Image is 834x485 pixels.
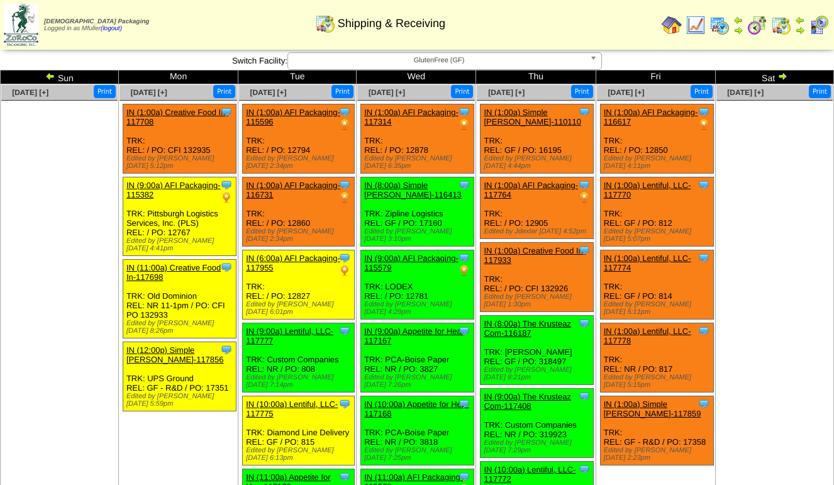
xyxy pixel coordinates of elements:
[571,85,593,98] button: Print
[578,317,591,330] img: Tooltip
[727,88,764,97] span: [DATE] [+]
[777,71,787,81] img: arrowright.gif
[123,260,236,338] div: TRK: Old Dominion REL: NR 11-1pm / PO: CFI PO 132933
[698,398,710,410] img: Tooltip
[795,15,805,25] img: arrowleft.gif
[220,261,233,274] img: Tooltip
[338,264,351,277] img: PO
[364,399,469,418] a: IN (10:00a) Appetite for Hea-117168
[733,25,743,35] img: arrowright.gif
[361,177,474,247] div: TRK: Zipline Logistics REL: GF / PO: 17160
[357,70,476,84] td: Wed
[709,15,730,35] img: calendarprod.gif
[484,246,586,265] a: IN (1:00a) Creative Food In-117933
[331,85,353,98] button: Print
[458,264,470,277] img: PO
[361,323,474,393] div: TRK: PCA-Boise Paper REL: NR / PO: 3827
[604,108,698,126] a: IN (1:00a) AFI Packaging-116617
[246,181,340,199] a: IN (1:00a) AFI Packaging-116731
[484,319,571,338] a: IN (8:00a) The Krusteaz Com-116187
[123,342,236,411] div: TRK: UPS Ground REL: GF - R&D / PO: 17351
[361,396,474,465] div: TRK: PCA-Boise Paper REL: NR / PO: 3818
[123,104,236,174] div: TRK: REL: / PO: CFI 132935
[481,316,594,385] div: TRK: [PERSON_NAME] REL: GF / PO: 318497
[484,465,575,484] a: IN (10:00a) Lentiful, LLC-117772
[126,320,236,335] div: Edited by [PERSON_NAME] [DATE] 8:26pm
[126,393,236,408] div: Edited by [PERSON_NAME] [DATE] 5:59pm
[698,252,710,264] img: Tooltip
[243,396,355,465] div: TRK: Diamond Line Delivery REL: GF / PO: 815
[338,398,351,410] img: Tooltip
[101,25,122,32] a: (logout)
[364,447,474,462] div: Edited by [PERSON_NAME] [DATE] 7:25pm
[608,88,645,97] span: [DATE] [+]
[484,181,578,199] a: IN (1:00a) AFI Packaging-117764
[238,70,357,84] td: Tue
[213,85,235,98] button: Print
[315,13,335,33] img: calendarinout.gif
[126,263,221,282] a: IN (11:00a) Creative Food In-117698
[220,343,233,356] img: Tooltip
[458,471,470,483] img: Tooltip
[686,15,706,35] img: line_graph.gif
[243,323,355,393] div: TRK: Custom Companies REL: NR / PO: 808
[369,88,405,97] a: [DATE] [+]
[1,70,119,84] td: Sun
[733,15,743,25] img: arrowleft.gif
[243,250,355,320] div: TRK: REL: / PO: 12827
[481,104,594,174] div: TRK: REL: GF / PO: 16195
[246,228,354,243] div: Edited by [PERSON_NAME] [DATE] 2:34pm
[698,106,710,118] img: Tooltip
[250,88,286,97] a: [DATE] [+]
[578,179,591,191] img: Tooltip
[126,345,224,364] a: IN (12:00p) Simple [PERSON_NAME]-117856
[809,85,831,98] button: Print
[578,463,591,476] img: Tooltip
[596,70,715,84] td: Fri
[44,18,149,25] span: [DEMOGRAPHIC_DATA] Packaging
[338,325,351,337] img: Tooltip
[604,181,691,199] a: IN (1:00a) Lentiful, LLC-117770
[771,15,791,35] img: calendarinout.gif
[604,155,713,170] div: Edited by [PERSON_NAME] [DATE] 4:11pm
[716,70,834,84] td: Sat
[604,399,701,418] a: IN (1:00a) Simple [PERSON_NAME]-117859
[458,179,470,191] img: Tooltip
[338,191,351,204] img: PO
[795,25,805,35] img: arrowright.gif
[338,471,351,483] img: Tooltip
[126,155,236,170] div: Edited by [PERSON_NAME] [DATE] 5:12pm
[578,106,591,118] img: Tooltip
[338,179,351,191] img: Tooltip
[484,439,593,454] div: Edited by [PERSON_NAME] [DATE] 7:29pm
[604,374,713,389] div: Edited by [PERSON_NAME] [DATE] 5:15pm
[220,191,233,204] img: PO
[364,228,474,243] div: Edited by [PERSON_NAME] [DATE] 3:10pm
[578,244,591,257] img: Tooltip
[364,326,464,345] a: IN (9:00a) Appetite for Hea-117167
[246,399,338,418] a: IN (10:00a) Lentiful, LLC-117775
[698,118,710,131] img: PO
[481,177,594,239] div: TRK: REL: / PO: 12905
[578,191,591,204] img: PO
[338,17,445,30] span: Shipping & Receiving
[123,177,236,256] div: TRK: Pittsburgh Logistics Services, Inc. (PLS) REL: / PO: 12767
[94,85,116,98] button: Print
[481,243,594,312] div: TRK: REL: / PO: CFI 132926
[604,228,713,243] div: Edited by [PERSON_NAME] [DATE] 5:07pm
[488,88,525,97] span: [DATE] [+]
[44,18,149,32] span: Logged in as Mfuller
[691,85,713,98] button: Print
[809,15,829,35] img: calendarcustomer.gif
[118,70,238,84] td: Mon
[12,88,48,97] a: [DATE] [+]
[698,325,710,337] img: Tooltip
[604,301,713,316] div: Edited by [PERSON_NAME] [DATE] 5:11pm
[484,293,593,308] div: Edited by [PERSON_NAME] [DATE] 1:30pm
[126,181,221,199] a: IN (9:00a) AFI Packaging-115382
[578,390,591,403] img: Tooltip
[600,104,713,174] div: TRK: REL: / PO: 12850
